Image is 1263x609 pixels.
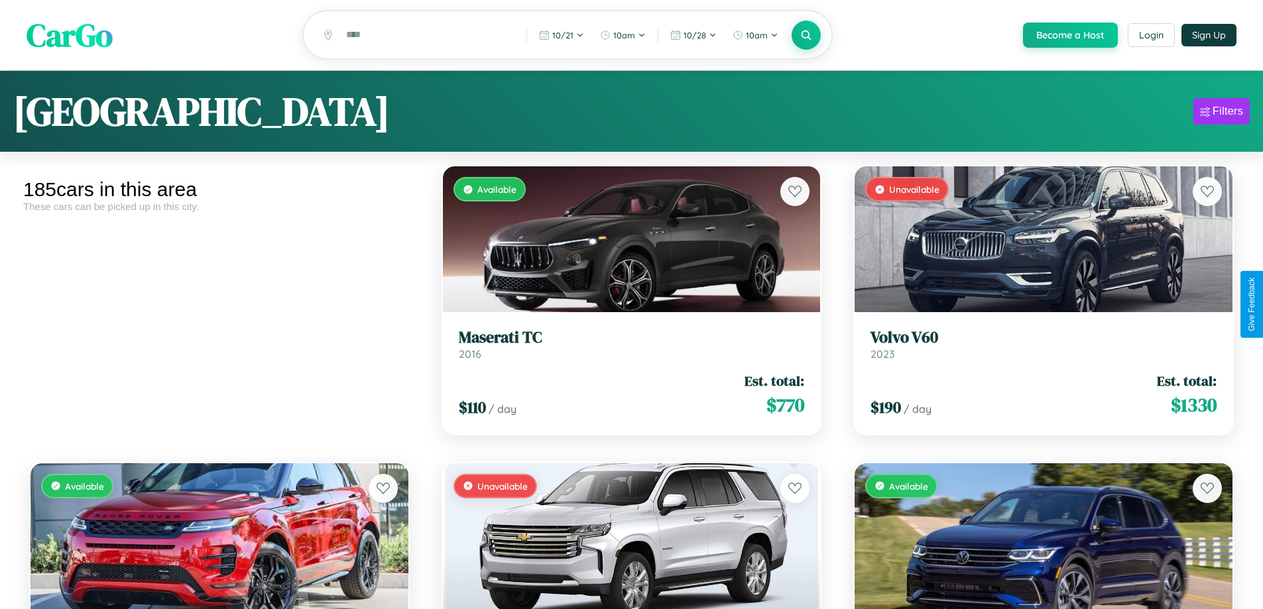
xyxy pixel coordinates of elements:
span: Unavailable [889,184,939,195]
span: Available [477,184,516,195]
span: Available [889,480,928,492]
button: 10am [726,25,785,46]
span: Est. total: [745,371,804,390]
span: $ 190 [871,396,901,418]
span: $ 770 [766,392,804,418]
button: Sign Up [1181,24,1236,46]
button: Filters [1193,98,1250,125]
span: 2016 [459,347,481,360]
button: Become a Host [1023,23,1118,48]
button: 10/21 [532,25,591,46]
span: / day [489,402,516,415]
span: 10 / 21 [552,30,573,40]
span: CarGo [27,13,113,57]
button: 10/28 [664,25,723,46]
span: 10am [613,30,635,40]
button: 10am [593,25,652,46]
div: Filters [1213,105,1243,118]
h3: Volvo V60 [871,328,1217,347]
h3: Maserati TC [459,328,805,347]
div: These cars can be picked up in this city. [23,201,416,212]
span: / day [904,402,932,415]
a: Maserati TC2016 [459,328,805,360]
span: $ 1330 [1171,392,1217,418]
span: Available [65,480,104,492]
span: $ 110 [459,396,486,418]
div: 185 cars in this area [23,178,416,201]
span: Est. total: [1157,371,1217,390]
button: Login [1128,23,1175,47]
h1: [GEOGRAPHIC_DATA] [13,84,390,138]
div: Give Feedback [1247,278,1256,331]
a: Volvo V602023 [871,328,1217,360]
span: 10am [746,30,768,40]
span: Unavailable [477,480,528,492]
span: 10 / 28 [684,30,706,40]
span: 2023 [871,347,894,360]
